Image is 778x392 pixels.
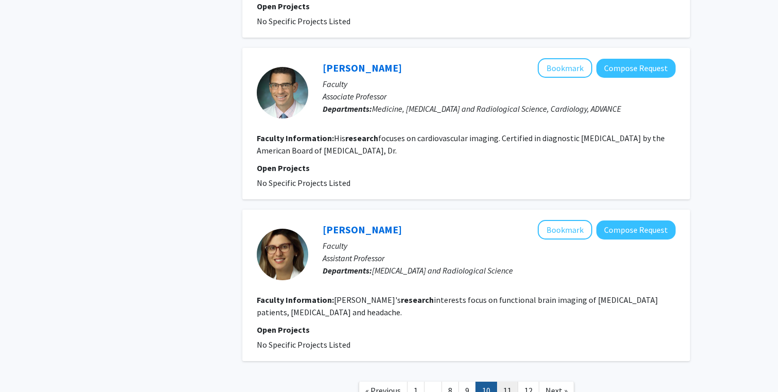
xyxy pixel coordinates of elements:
[323,104,372,114] b: Departments:
[538,220,592,240] button: Add Melike Guryildirim to Bookmarks
[401,295,434,305] b: research
[257,133,665,156] fg-read-more: His focuses on cardiovascular imaging. Certified in diagnostic [MEDICAL_DATA] by the American Boa...
[257,295,334,305] b: Faculty Information:
[257,339,350,350] span: No Specific Projects Listed
[345,133,378,143] b: research
[323,223,402,236] a: [PERSON_NAME]
[257,178,350,188] span: No Specific Projects Listed
[372,265,513,276] span: [MEDICAL_DATA] and Radiological Science
[372,104,621,114] span: Medicine, [MEDICAL_DATA] and Radiological Science, Cardiology, ADVANCE
[538,58,592,78] button: Add Stefan Zimmerman to Bookmarks
[596,220,676,240] button: Compose Request to Melike Guryildirim
[257,323,676,336] p: Open Projects
[323,265,372,276] b: Departments:
[257,133,334,143] b: Faculty Information:
[323,252,676,264] p: Assistant Professor
[323,240,676,252] p: Faculty
[257,295,658,317] fg-read-more: [PERSON_NAME]'s interests focus on functional brain imaging of [MEDICAL_DATA] patients, [MEDICAL_...
[323,78,676,90] p: Faculty
[323,61,402,74] a: [PERSON_NAME]
[323,90,676,103] p: Associate Professor
[257,16,350,26] span: No Specific Projects Listed
[257,162,676,174] p: Open Projects
[596,59,676,78] button: Compose Request to Stefan Zimmerman
[8,346,44,384] iframe: Chat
